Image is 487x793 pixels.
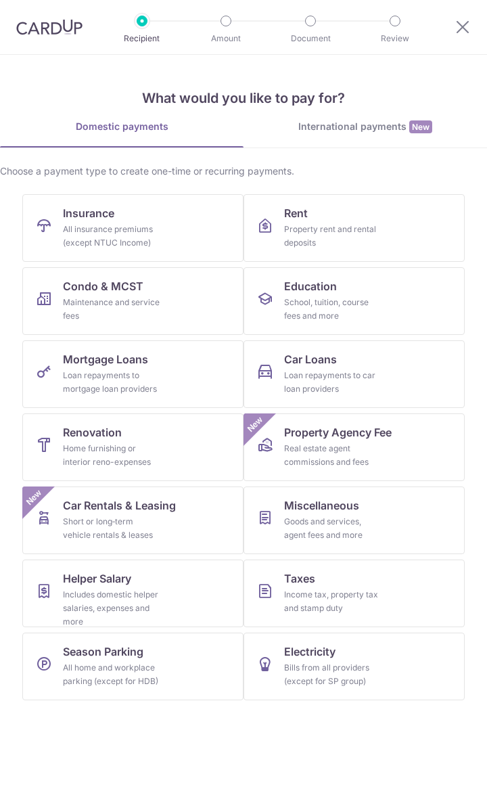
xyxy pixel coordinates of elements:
[63,570,131,587] span: Helper Salary
[63,643,143,660] span: Season Parking
[243,633,465,700] a: ElectricityBills from all providers (except for SP group)
[284,442,381,469] div: Real estate agent commissions and fees
[243,340,465,408] a: Car LoansLoan repayments to car loan providers
[22,633,243,700] a: Season ParkingAll home and workplace parking (except for HDB)
[243,560,465,627] a: TaxesIncome tax, property tax and stamp duty
[22,413,243,481] a: RenovationHome furnishing or interior reno-expenses
[16,19,83,35] img: CardUp
[63,442,160,469] div: Home furnishing or interior reno-expenses
[283,32,338,45] p: Document
[409,120,432,133] span: New
[23,486,45,509] span: New
[63,369,160,396] div: Loan repayments to mortgage loan providers
[284,205,308,221] span: Rent
[243,267,465,335] a: EducationSchool, tuition, course fees and more
[63,588,160,629] div: Includes domestic helper salaries, expenses and more
[243,486,465,554] a: MiscellaneousGoods and services, agent fees and more
[284,588,381,615] div: Income tax, property tax and stamp duty
[284,223,381,250] div: Property rent and rental deposits
[63,351,148,367] span: Mortgage Loans
[63,515,160,542] div: Short or long‑term vehicle rentals & leases
[63,661,160,688] div: All home and workplace parking (except for HDB)
[284,424,392,440] span: Property Agency Fee
[63,205,114,221] span: Insurance
[199,32,253,45] p: Amount
[284,570,315,587] span: Taxes
[22,340,243,408] a: Mortgage LoansLoan repayments to mortgage loan providers
[284,661,381,688] div: Bills from all providers (except for SP group)
[243,120,487,134] div: International payments
[284,351,337,367] span: Car Loans
[284,497,359,514] span: Miscellaneous
[368,32,422,45] p: Review
[284,515,381,542] div: Goods and services, agent fees and more
[284,296,381,323] div: School, tuition, course fees and more
[63,497,176,514] span: Car Rentals & Leasing
[22,486,243,554] a: Car Rentals & LeasingShort or long‑term vehicle rentals & leasesNew
[63,424,122,440] span: Renovation
[284,278,337,294] span: Education
[22,194,243,262] a: InsuranceAll insurance premiums (except NTUC Income)
[284,643,335,660] span: Electricity
[115,32,169,45] p: Recipient
[22,267,243,335] a: Condo & MCSTMaintenance and service fees
[284,369,381,396] div: Loan repayments to car loan providers
[243,413,465,481] a: Property Agency FeeReal estate agent commissions and feesNew
[63,278,143,294] span: Condo & MCST
[244,413,266,436] span: New
[63,296,160,323] div: Maintenance and service fees
[63,223,160,250] div: All insurance premiums (except NTUC Income)
[243,194,465,262] a: RentProperty rent and rental deposits
[22,560,243,627] a: Helper SalaryIncludes domestic helper salaries, expenses and more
